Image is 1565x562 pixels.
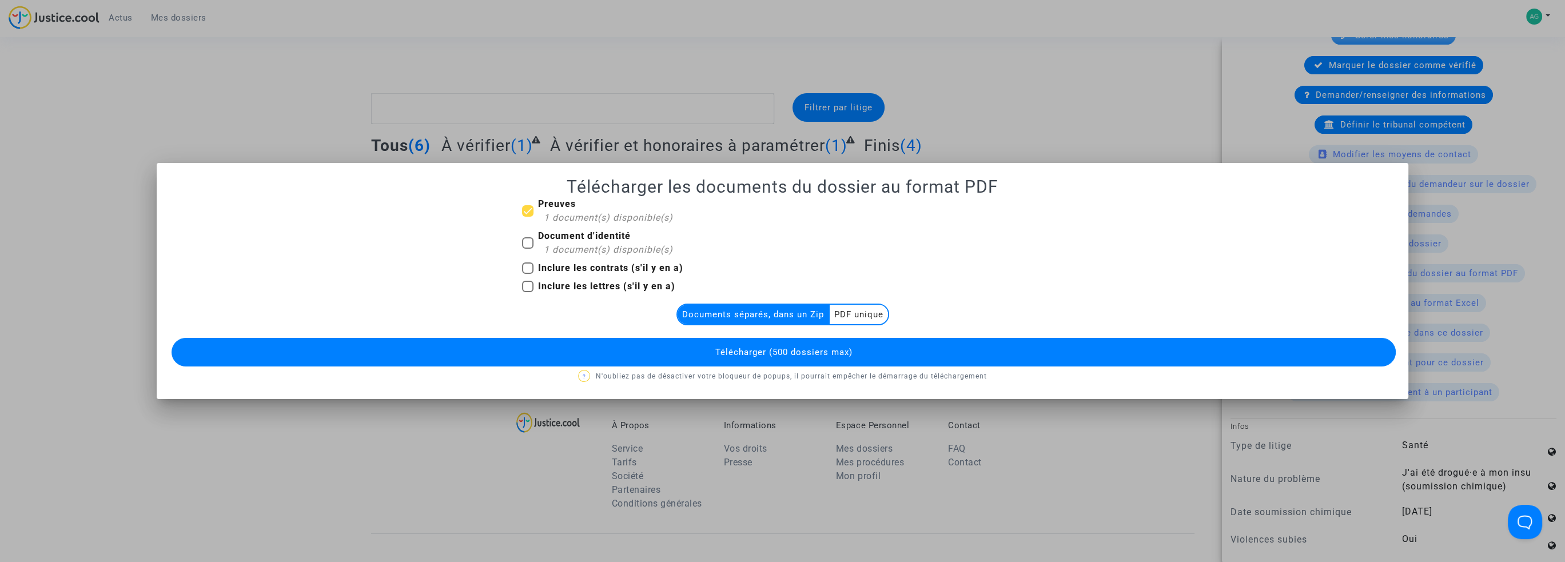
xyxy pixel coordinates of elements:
span: ? [583,373,586,380]
b: Document d'identité [538,230,631,241]
p: N'oubliez pas de désactiver votre bloqueur de popups, il pourrait empêcher le démarrage du téléch... [170,369,1395,384]
span: 1 document(s) disponible(s) [544,244,673,255]
multi-toggle-item: Documents séparés, dans un Zip [678,305,830,324]
b: Preuves [538,198,576,209]
button: Télécharger (500 dossiers max) [172,338,1396,366]
iframe: Help Scout Beacon - Open [1508,505,1542,539]
multi-toggle-item: PDF unique [830,305,888,324]
span: Télécharger (500 dossiers max) [715,347,853,357]
b: Inclure les lettres (s'il y en a) [538,281,675,292]
b: Inclure les contrats (s'il y en a) [538,262,683,273]
span: 1 document(s) disponible(s) [544,212,673,223]
h1: Télécharger les documents du dossier au format PDF [170,177,1395,197]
